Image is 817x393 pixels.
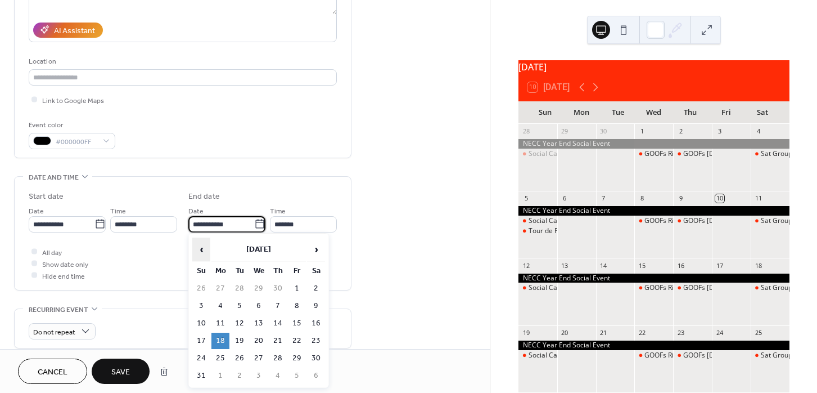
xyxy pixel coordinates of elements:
div: Event color [29,119,113,131]
div: Start date [29,191,64,203]
td: 2 [231,368,249,384]
div: GOOFs Ride [634,351,673,360]
div: 11 [754,194,762,203]
td: 28 [269,350,287,367]
button: Cancel [18,359,87,384]
div: Tour de Falling Leaves - 10am [518,226,557,236]
div: [DATE] [518,60,789,74]
div: 25 [754,329,762,337]
div: GOOFs Ride [634,149,673,159]
th: Fr [288,263,306,279]
div: Social Cafe Ride [518,216,557,226]
div: 8 [638,194,646,203]
div: Tour de Falling Leaves - 10am [529,226,622,236]
div: GOOFs Thursday Ride [673,351,712,360]
button: AI Assistant [33,23,103,38]
th: Sa [307,263,325,279]
td: 25 [211,350,229,367]
div: Tue [599,101,635,124]
span: Cancel [38,367,67,378]
td: 26 [231,350,249,367]
div: 17 [715,261,724,270]
td: 15 [288,315,306,332]
th: [DATE] [211,238,306,262]
div: Sat Group Ride [751,216,789,226]
td: 18 [211,333,229,349]
th: Th [269,263,287,279]
div: GOOFs Ride [644,216,681,226]
td: 6 [307,368,325,384]
div: Social Cafe Ride [518,283,557,293]
div: 10 [715,194,724,203]
span: #000000FF [56,136,97,148]
div: End date [188,191,220,203]
td: 1 [211,368,229,384]
th: Su [192,263,210,279]
span: Link to Google Maps [42,95,104,106]
td: 4 [269,368,287,384]
div: GOOFs Ride [644,283,681,293]
div: Sat Group Ride 9:30AM [751,283,789,293]
div: Sat [744,101,780,124]
div: Thu [672,101,708,124]
td: 27 [250,350,268,367]
div: 4 [754,127,762,136]
td: 16 [307,315,325,332]
td: 27 [211,280,229,297]
div: 23 [676,329,685,337]
span: Time [110,205,126,217]
div: Social Cafe Ride [518,351,557,360]
div: Sat Group Ride [761,149,807,159]
div: 6 [561,194,569,203]
td: 6 [250,298,268,314]
span: Save [111,367,130,378]
div: Wed [636,101,672,124]
td: 20 [250,333,268,349]
td: 30 [307,350,325,367]
td: 10 [192,315,210,332]
div: 19 [522,329,530,337]
div: Sat Group Ride [751,149,789,159]
span: Recurring event [29,304,88,316]
td: 24 [192,350,210,367]
div: 2 [676,127,685,136]
div: 7 [599,194,608,203]
div: Social Cafe Ride [518,149,557,159]
th: Mo [211,263,229,279]
div: Sun [527,101,563,124]
div: 12 [522,261,530,270]
div: GOOFs [DATE] Ride [683,216,744,226]
div: 5 [522,194,530,203]
div: 16 [676,261,685,270]
td: 12 [231,315,249,332]
span: Hide end time [42,270,85,282]
div: GOOFs Ride [644,351,681,360]
span: › [308,238,324,261]
span: All day [42,247,62,258]
div: 24 [715,329,724,337]
div: GOOFs Ride [634,283,673,293]
div: 22 [638,329,646,337]
th: Tu [231,263,249,279]
div: Social Cafe Ride [529,149,579,159]
div: Sat Group Ride [761,216,807,226]
div: 28 [522,127,530,136]
td: 29 [288,350,306,367]
div: NECC Year End Social Event [518,139,789,149]
div: 3 [715,127,724,136]
td: 13 [250,315,268,332]
td: 26 [192,280,210,297]
div: GOOFs [DATE] Ride [683,149,744,159]
div: 18 [754,261,762,270]
span: Date and time [29,172,79,184]
td: 1 [288,280,306,297]
div: Location [29,56,335,68]
div: GOOFs [DATE] Ride [683,283,744,293]
th: We [250,263,268,279]
div: 9 [676,194,685,203]
div: 29 [561,127,569,136]
div: AI Assistant [54,25,95,37]
div: 30 [599,127,608,136]
td: 31 [192,368,210,384]
div: 20 [561,329,569,337]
